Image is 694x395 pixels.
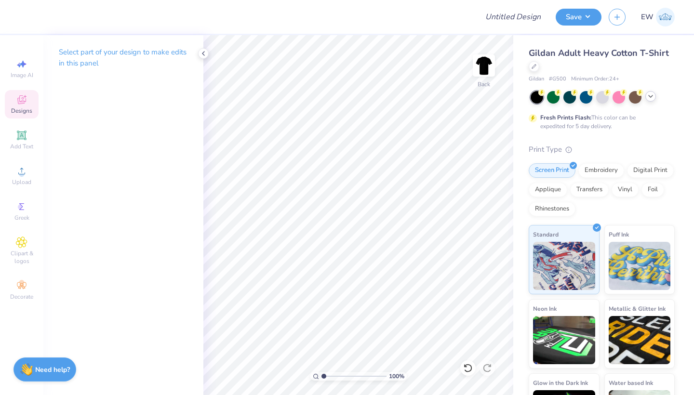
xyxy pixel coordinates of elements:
[35,365,70,374] strong: Need help?
[5,250,39,265] span: Clipart & logos
[10,293,33,301] span: Decorate
[12,178,31,186] span: Upload
[533,229,559,239] span: Standard
[556,9,601,26] button: Save
[578,163,624,178] div: Embroidery
[540,113,659,131] div: This color can be expedited for 5 day delivery.
[609,303,666,314] span: Metallic & Glitter Ink
[10,143,33,150] span: Add Text
[14,214,29,222] span: Greek
[529,75,544,83] span: Gildan
[529,202,575,216] div: Rhinestones
[11,71,33,79] span: Image AI
[529,47,669,59] span: Gildan Adult Heavy Cotton T-Shirt
[656,8,675,26] img: Ebony White
[571,75,619,83] span: Minimum Order: 24 +
[533,242,595,290] img: Standard
[59,47,188,69] p: Select part of your design to make edits in this panel
[474,56,494,75] img: Back
[641,183,664,197] div: Foil
[11,107,32,115] span: Designs
[609,229,629,239] span: Puff Ink
[609,378,653,388] span: Water based Ink
[627,163,674,178] div: Digital Print
[540,114,591,121] strong: Fresh Prints Flash:
[529,183,567,197] div: Applique
[609,242,671,290] img: Puff Ink
[533,316,595,364] img: Neon Ink
[529,163,575,178] div: Screen Print
[478,80,490,89] div: Back
[641,8,675,26] a: EW
[533,378,588,388] span: Glow in the Dark Ink
[609,316,671,364] img: Metallic & Glitter Ink
[612,183,639,197] div: Vinyl
[529,144,675,155] div: Print Type
[389,372,404,381] span: 100 %
[478,7,548,26] input: Untitled Design
[533,303,557,314] span: Neon Ink
[549,75,566,83] span: # G500
[641,12,654,23] span: EW
[570,183,609,197] div: Transfers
